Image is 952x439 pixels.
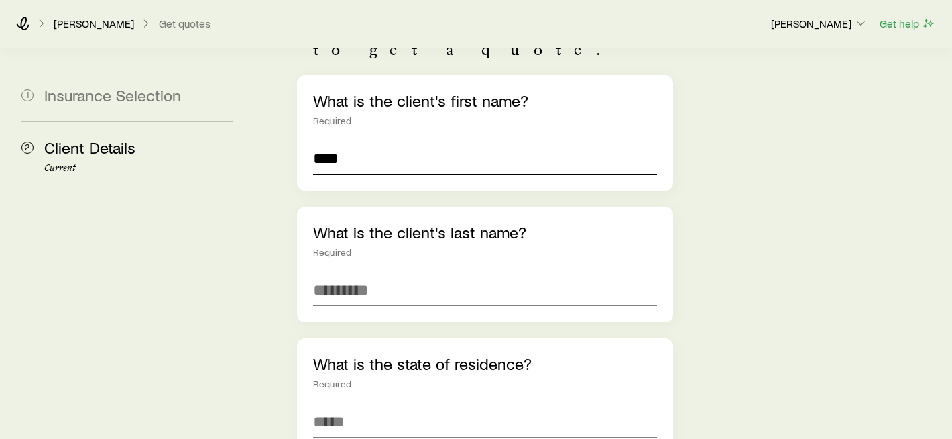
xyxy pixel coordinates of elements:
[158,17,211,30] button: Get quotes
[313,91,657,110] p: What is the client's first name?
[313,247,657,258] div: Required
[771,17,868,30] p: [PERSON_NAME]
[21,142,34,154] span: 2
[21,89,34,101] span: 1
[44,85,181,105] span: Insurance Selection
[770,16,868,32] button: [PERSON_NAME]
[44,138,135,157] span: Client Details
[313,354,657,373] p: What is the state of residence?
[54,17,134,30] p: [PERSON_NAME]
[313,223,657,242] p: What is the client's last name?
[313,115,657,126] div: Required
[313,379,657,389] div: Required
[44,163,233,174] p: Current
[879,16,936,32] button: Get help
